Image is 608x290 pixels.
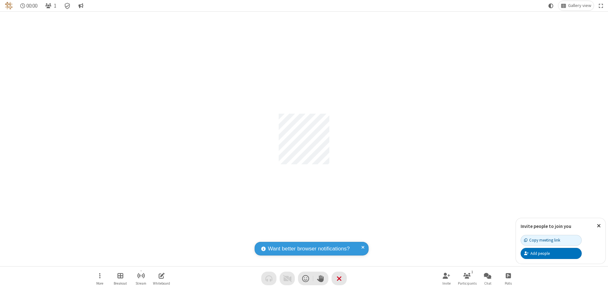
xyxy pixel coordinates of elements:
[505,281,512,285] span: Polls
[111,269,130,287] button: Manage Breakout Rooms
[521,223,571,229] label: Invite people to join you
[18,1,40,10] div: Timer
[558,1,594,10] button: Change layout
[280,272,295,285] button: Video
[568,3,591,8] span: Gallery view
[96,281,103,285] span: More
[131,269,150,287] button: Start streaming
[268,245,350,253] span: Want better browser notifications?
[484,281,491,285] span: Chat
[478,269,497,287] button: Open chat
[26,3,37,9] span: 00:00
[332,272,347,285] button: End or leave meeting
[521,248,582,259] button: Add people
[313,272,328,285] button: Raise hand
[61,1,73,10] div: Meeting details Encryption enabled
[42,1,59,10] button: Open participant list
[458,269,477,287] button: Open participant list
[437,269,456,287] button: Invite participants (⌘+Shift+I)
[546,1,556,10] button: Using system theme
[153,281,170,285] span: Whiteboard
[90,269,109,287] button: Open menu
[596,1,606,10] button: Fullscreen
[261,272,276,285] button: Audio problem - check your Internet connection or call by phone
[470,269,475,275] div: 1
[499,269,518,287] button: Open poll
[114,281,127,285] span: Breakout
[442,281,451,285] span: Invite
[54,3,56,9] span: 1
[136,281,146,285] span: Stream
[298,272,313,285] button: Send a reaction
[458,281,477,285] span: Participants
[152,269,171,287] button: Open shared whiteboard
[592,218,605,234] button: Close popover
[521,235,582,246] button: Copy meeting link
[524,237,560,243] div: Copy meeting link
[5,2,13,9] img: QA Selenium DO NOT DELETE OR CHANGE
[76,1,86,10] button: Conversation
